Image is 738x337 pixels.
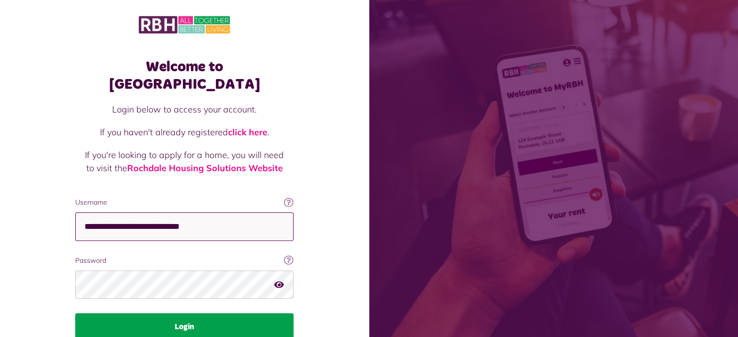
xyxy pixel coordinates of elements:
img: MyRBH [139,15,230,35]
a: Rochdale Housing Solutions Website [127,162,283,174]
p: If you haven't already registered . [85,126,284,139]
label: Password [75,256,294,266]
h1: Welcome to [GEOGRAPHIC_DATA] [75,58,294,93]
a: click here [228,127,267,138]
p: Login below to access your account. [85,103,284,116]
label: Username [75,197,294,208]
p: If you're looking to apply for a home, you will need to visit the [85,148,284,175]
